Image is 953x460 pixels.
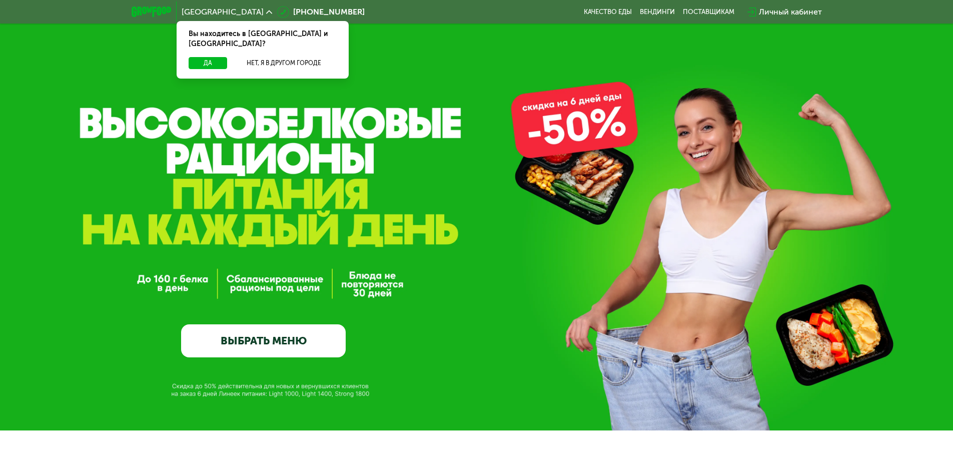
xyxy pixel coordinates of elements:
[640,8,675,16] a: Вендинги
[759,6,822,18] div: Личный кабинет
[683,8,734,16] div: поставщикам
[182,8,264,16] span: [GEOGRAPHIC_DATA]
[177,21,349,57] div: Вы находитесь в [GEOGRAPHIC_DATA] и [GEOGRAPHIC_DATA]?
[231,57,337,69] button: Нет, я в другом городе
[584,8,632,16] a: Качество еды
[277,6,365,18] a: [PHONE_NUMBER]
[181,324,346,357] a: ВЫБРАТЬ МЕНЮ
[189,57,227,69] button: Да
